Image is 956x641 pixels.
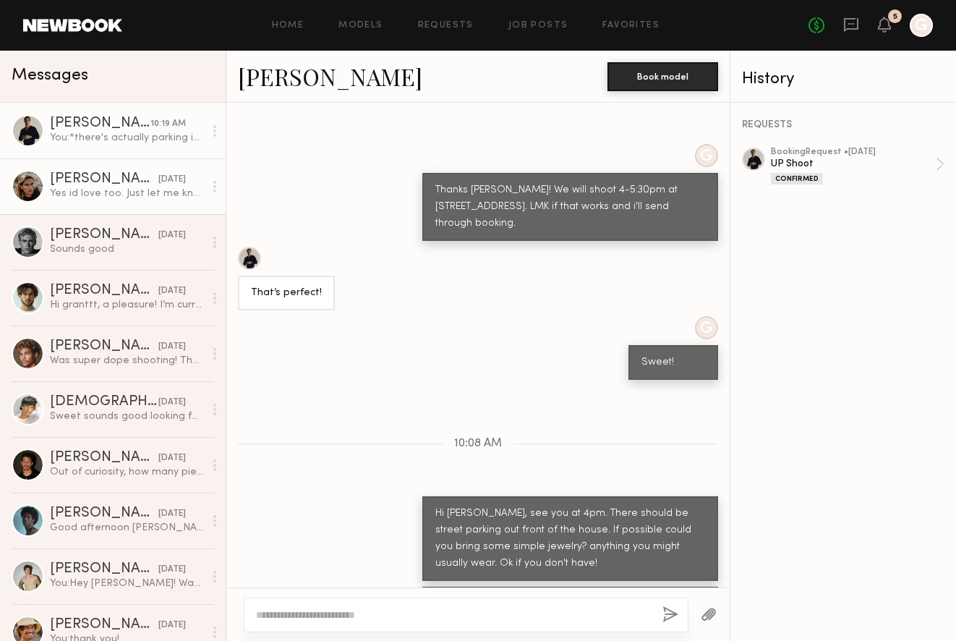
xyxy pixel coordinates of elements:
[50,298,204,312] div: Hi granttt, a pleasure! I’m currently planning to go to [GEOGRAPHIC_DATA] to do some work next month
[50,228,158,242] div: [PERSON_NAME]
[508,21,568,30] a: Job Posts
[158,229,186,242] div: [DATE]
[50,187,204,200] div: Yes id love too. Just let me know when. Blessings
[435,506,705,572] div: Hi [PERSON_NAME], see you at 4pm. There should be street parking out front of the house. If possi...
[50,451,158,465] div: [PERSON_NAME]
[771,157,936,171] div: UP Shoot
[602,21,660,30] a: Favorites
[238,61,422,92] a: [PERSON_NAME]
[893,13,897,21] div: 5
[771,148,936,157] div: booking Request • [DATE]
[50,506,158,521] div: [PERSON_NAME]
[454,438,502,450] span: 10:08 AM
[158,451,186,465] div: [DATE]
[50,242,204,256] div: Sounds good
[607,62,718,91] button: Book model
[742,71,944,88] div: History
[435,182,705,232] div: Thanks [PERSON_NAME]! We will shoot 4-5:30pm at [STREET_ADDRESS]. LMK if that works and i'll send...
[50,409,204,423] div: Sweet sounds good looking forward!!
[272,21,304,30] a: Home
[50,395,158,409] div: [DEMOGRAPHIC_DATA][PERSON_NAME]
[158,563,186,577] div: [DATE]
[50,339,158,354] div: [PERSON_NAME]
[50,577,204,590] div: You: Hey [PERSON_NAME]! Wanted to send you some Summer pieces, pinged you on i g . LMK!
[338,21,383,30] a: Models
[641,355,705,371] div: Sweet!
[251,285,322,302] div: That’s perfect!
[910,14,933,37] a: G
[607,69,718,82] a: Book model
[50,562,158,577] div: [PERSON_NAME]
[158,507,186,521] div: [DATE]
[50,465,204,479] div: Out of curiosity, how many pieces would you be gifting?
[158,396,186,409] div: [DATE]
[50,131,204,145] div: You: *there's actually parking in the driveway sorry, so feel free to park there!
[50,521,204,535] div: Good afternoon [PERSON_NAME], thank you for reaching out. I am impressed by the vintage designs o...
[771,148,944,184] a: bookingRequest •[DATE]UP ShootConfirmed
[418,21,474,30] a: Requests
[50,116,150,131] div: [PERSON_NAME]
[50,172,158,187] div: [PERSON_NAME]
[50,618,158,632] div: [PERSON_NAME]
[158,284,186,298] div: [DATE]
[50,354,204,368] div: Was super dope shooting! Thanks for having me!
[150,117,186,131] div: 10:19 AM
[158,619,186,632] div: [DATE]
[50,284,158,298] div: [PERSON_NAME]
[12,67,88,84] span: Messages
[158,340,186,354] div: [DATE]
[742,120,944,130] div: REQUESTS
[771,173,823,184] div: Confirmed
[158,173,186,187] div: [DATE]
